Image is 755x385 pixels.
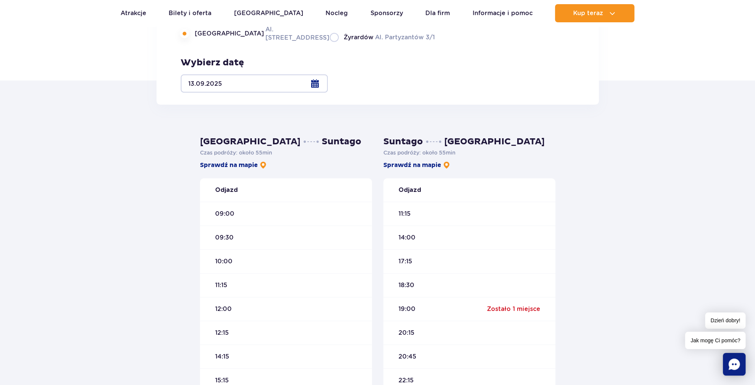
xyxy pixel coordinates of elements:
[398,329,414,337] span: 20:15
[705,312,746,329] span: Dzień dobry!
[398,281,414,289] span: 18:30
[573,10,603,17] span: Kup teraz
[181,57,328,68] h3: Wybierz datę
[239,150,272,156] span: około 55 min
[200,136,372,147] h3: [GEOGRAPHIC_DATA] Suntago
[215,305,232,313] span: 12:00
[215,210,234,218] span: 09:00
[487,305,540,313] div: Zostało 1 miejsce
[422,150,456,156] span: około 55 min
[473,4,533,22] a: Informacje i pomoc
[555,4,634,22] button: Kup teraz
[215,281,227,289] span: 11:15
[121,4,146,22] a: Atrakcje
[383,161,450,169] a: Sprawdź na mapie
[195,29,264,38] span: [GEOGRAPHIC_DATA]
[344,33,374,42] span: Żyrardów
[259,161,267,169] img: pin-yellow.6f239d18.svg
[371,4,403,22] a: Sponsorzy
[215,233,234,242] span: 09:30
[398,353,416,361] span: 20:45
[398,376,414,385] span: 22:15
[685,332,746,349] span: Jak mogę Ci pomóc?
[234,4,303,22] a: [GEOGRAPHIC_DATA]
[304,141,319,143] img: dots.7b10e353.svg
[383,149,555,156] p: Czas podróży :
[215,186,238,194] strong: Odjazd
[200,161,267,169] a: Sprawdź na mapie
[181,25,321,42] label: Al. [STREET_ADDRESS]
[443,161,450,169] img: pin-yellow.6f239d18.svg
[398,233,415,242] span: 14:00
[169,4,211,22] a: Bilety i oferta
[215,257,233,266] span: 10:00
[215,376,229,385] span: 15:15
[326,4,348,22] a: Nocleg
[215,329,229,337] span: 12:15
[215,353,229,361] span: 14:15
[426,141,441,143] img: dots.7b10e353.svg
[200,149,372,156] p: Czas podróży :
[398,305,415,313] span: 19:00
[398,257,412,266] span: 17:15
[398,210,411,218] span: 11:15
[398,186,421,194] strong: Odjazd
[425,4,450,22] a: Dla firm
[383,136,555,147] h3: Suntago [GEOGRAPHIC_DATA]
[330,32,435,42] label: Al. Partyzantów 3/1
[723,353,746,376] div: Chat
